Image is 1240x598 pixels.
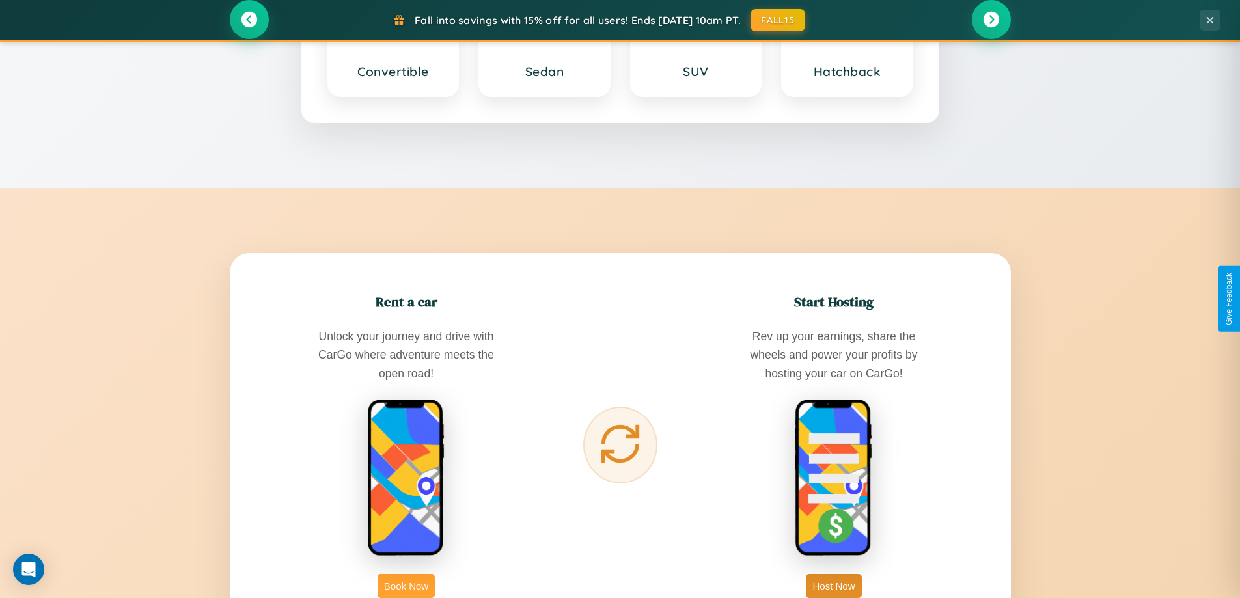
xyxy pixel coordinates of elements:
h3: Hatchback [795,64,899,79]
span: Fall into savings with 15% off for all users! Ends [DATE] 10am PT. [415,14,741,27]
button: Host Now [806,574,861,598]
div: Give Feedback [1224,273,1233,325]
p: Unlock your journey and drive with CarGo where adventure meets the open road! [309,327,504,382]
button: Book Now [378,574,435,598]
h2: Rent a car [376,292,437,311]
button: FALL15 [751,9,805,31]
h3: Convertible [342,64,445,79]
img: rent phone [367,399,445,558]
h2: Start Hosting [794,292,874,311]
h3: SUV [644,64,748,79]
h3: Sedan [493,64,596,79]
p: Rev up your earnings, share the wheels and power your profits by hosting your car on CarGo! [736,327,931,382]
div: Open Intercom Messenger [13,554,44,585]
img: host phone [795,399,873,558]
